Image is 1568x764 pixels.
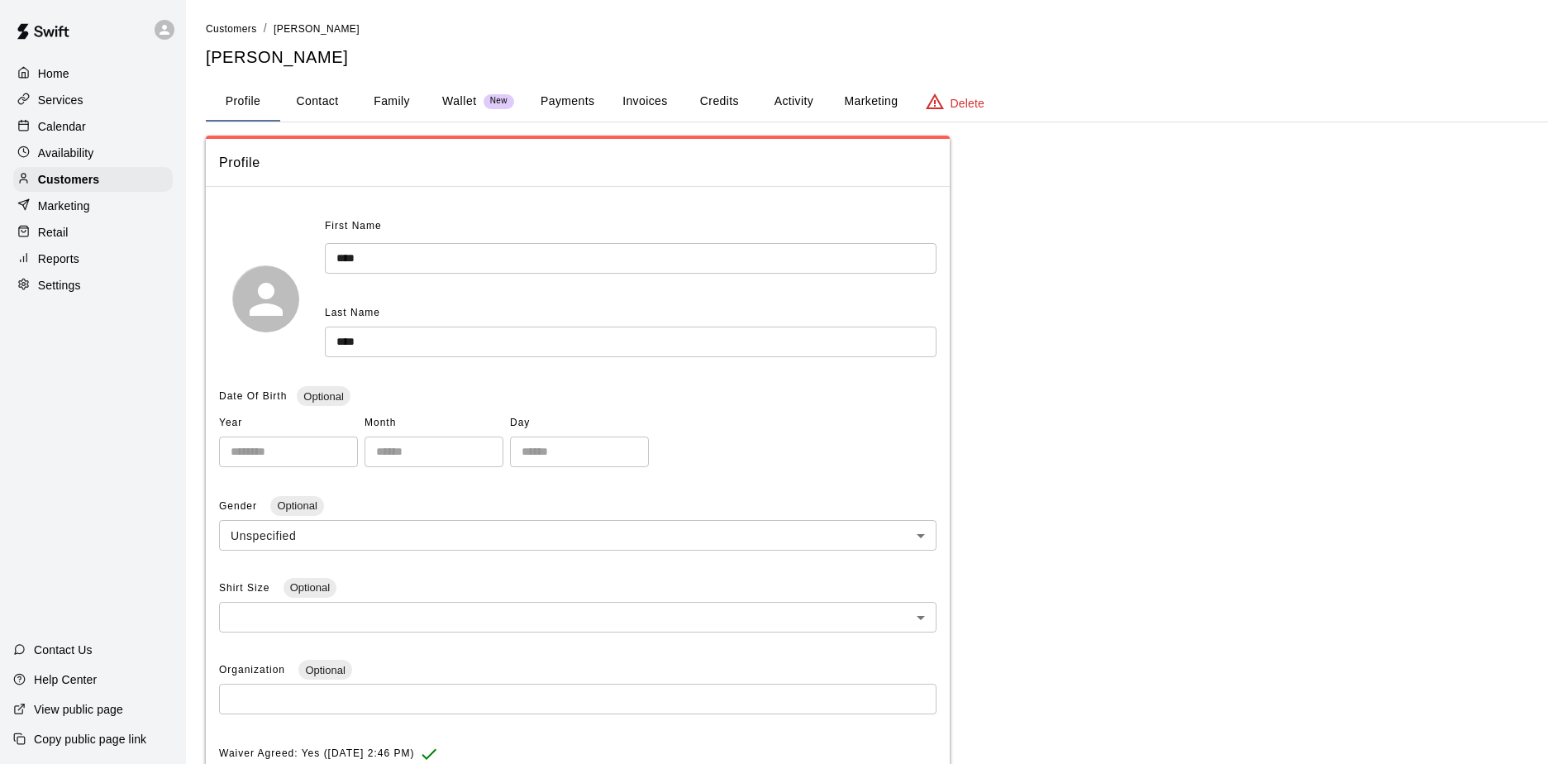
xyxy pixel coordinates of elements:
span: Day [510,410,649,437]
span: Shirt Size [219,582,274,594]
p: Marketing [38,198,90,214]
button: Profile [206,82,280,122]
button: Invoices [608,82,682,122]
p: Calendar [38,118,86,135]
span: Gender [219,500,260,512]
li: / [264,20,267,37]
a: Retail [13,220,173,245]
p: Copy public page link [34,731,146,747]
span: Optional [270,499,323,512]
span: Year [219,410,358,437]
p: Services [38,92,83,108]
span: Profile [219,152,937,174]
button: Marketing [831,82,911,122]
button: Payments [527,82,608,122]
a: Calendar [13,114,173,139]
span: [PERSON_NAME] [274,23,360,35]
span: Optional [297,390,350,403]
p: Reports [38,251,79,267]
span: First Name [325,213,382,240]
span: Customers [206,23,257,35]
div: Unspecified [219,520,937,551]
a: Customers [206,21,257,35]
p: Customers [38,171,99,188]
a: Settings [13,273,173,298]
a: Reports [13,246,173,271]
nav: breadcrumb [206,20,1548,38]
div: basic tabs example [206,82,1548,122]
button: Contact [280,82,355,122]
span: Organization [219,664,288,676]
span: Last Name [325,307,380,318]
button: Activity [756,82,831,122]
p: Wallet [442,93,477,110]
button: Family [355,82,429,122]
a: Availability [13,141,173,165]
p: Retail [38,224,69,241]
p: Settings [38,277,81,294]
a: Marketing [13,193,173,218]
a: Customers [13,167,173,192]
span: Optional [298,664,351,676]
p: Contact Us [34,642,93,658]
p: Home [38,65,69,82]
span: Optional [284,581,336,594]
button: Credits [682,82,756,122]
p: Availability [38,145,94,161]
span: Date Of Birth [219,390,287,402]
p: Delete [951,95,984,112]
a: Services [13,88,173,112]
a: Home [13,61,173,86]
span: Month [365,410,503,437]
p: Help Center [34,671,97,688]
h5: [PERSON_NAME] [206,46,1548,69]
p: View public page [34,701,123,718]
span: New [484,96,514,107]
